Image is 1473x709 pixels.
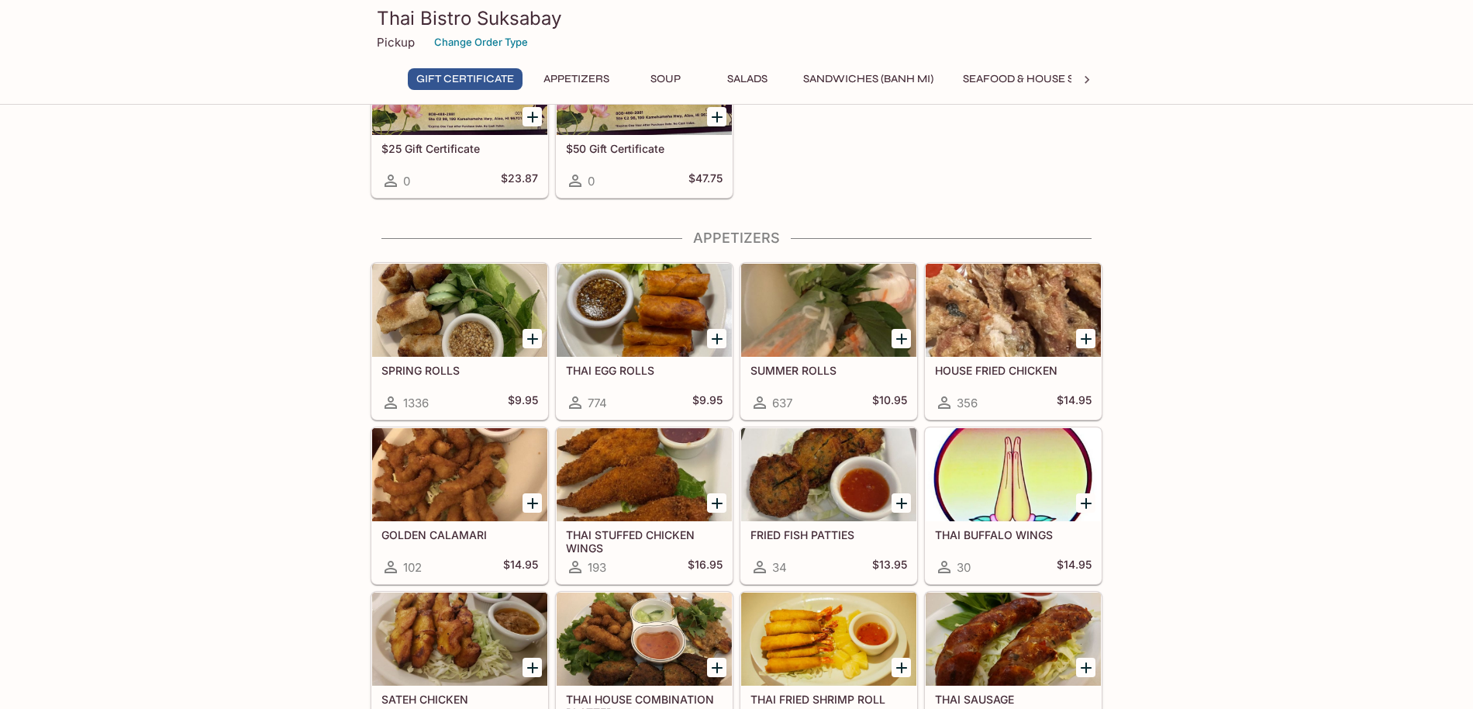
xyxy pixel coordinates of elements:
a: THAI STUFFED CHICKEN WINGS193$16.95 [556,427,733,584]
div: THAI BUFFALO WINGS [926,428,1101,521]
span: 1336 [403,396,429,410]
button: Salads [712,68,782,90]
h5: $14.95 [1057,393,1092,412]
h5: $9.95 [508,393,538,412]
button: Add THAI EGG ROLLS [707,329,726,348]
a: SPRING ROLLS1336$9.95 [371,263,548,420]
span: 774 [588,396,607,410]
h3: Thai Bistro Suksabay [377,6,1096,30]
span: 193 [588,560,606,575]
h5: HOUSE FRIED CHICKEN [935,364,1092,377]
a: THAI BUFFALO WINGS30$14.95 [925,427,1102,584]
a: THAI EGG ROLLS774$9.95 [556,263,733,420]
span: 0 [588,174,595,188]
h5: $13.95 [872,558,907,576]
h5: GOLDEN CALAMARI [381,528,538,541]
button: Seafood & House Specials [954,68,1127,90]
button: Add SPRING ROLLS [523,329,542,348]
button: Add HOUSE FRIED CHICKEN [1076,329,1095,348]
h5: SPRING ROLLS [381,364,538,377]
h5: THAI FRIED SHRIMP ROLL [750,693,907,706]
h5: $14.95 [503,558,538,576]
div: FRIED FISH PATTIES [741,428,916,521]
div: THAI SAUSAGE [926,593,1101,686]
h5: $25 Gift Certificate [381,142,538,155]
button: Add SUMMER ROLLS [892,329,911,348]
h5: $47.75 [688,171,723,190]
div: $25 Gift Certificate [372,42,547,135]
h5: $23.87 [501,171,538,190]
h5: $50 Gift Certificate [566,142,723,155]
button: Add THAI SAUSAGE [1076,658,1095,677]
h5: THAI BUFFALO WINGS [935,528,1092,541]
span: 34 [772,560,787,575]
button: Soup [630,68,700,90]
button: Add THAI HOUSE COMBINATION PLATTER [707,658,726,677]
button: Add FRIED FISH PATTIES [892,493,911,513]
div: THAI EGG ROLLS [557,264,732,357]
h5: SATEH CHICKEN [381,693,538,706]
span: 356 [957,396,978,410]
button: Add THAI STUFFED CHICKEN WINGS [707,493,726,513]
a: FRIED FISH PATTIES34$13.95 [740,427,917,584]
h5: THAI SAUSAGE [935,693,1092,706]
span: 102 [403,560,422,575]
button: Sandwiches (Banh Mi) [795,68,942,90]
h5: FRIED FISH PATTIES [750,528,907,541]
button: Change Order Type [427,30,535,54]
a: HOUSE FRIED CHICKEN356$14.95 [925,263,1102,420]
button: Add THAI BUFFALO WINGS [1076,493,1095,513]
div: HOUSE FRIED CHICKEN [926,264,1101,357]
button: Add SATEH CHICKEN [523,658,542,677]
button: Gift Certificate [408,68,523,90]
div: SPRING ROLLS [372,264,547,357]
button: Add $25 Gift Certificate [523,107,542,126]
a: $50 Gift Certificate0$47.75 [556,41,733,198]
h5: $16.95 [688,558,723,576]
button: Appetizers [535,68,618,90]
button: Add $50 Gift Certificate [707,107,726,126]
h5: THAI EGG ROLLS [566,364,723,377]
div: SATEH CHICKEN [372,593,547,686]
span: 30 [957,560,971,575]
div: THAI HOUSE COMBINATION PLATTER [557,593,732,686]
h5: $14.95 [1057,558,1092,576]
a: SUMMER ROLLS637$10.95 [740,263,917,420]
span: 0 [403,174,410,188]
h5: SUMMER ROLLS [750,364,907,377]
a: GOLDEN CALAMARI102$14.95 [371,427,548,584]
h5: THAI STUFFED CHICKEN WINGS [566,528,723,554]
div: SUMMER ROLLS [741,264,916,357]
div: THAI FRIED SHRIMP ROLL [741,593,916,686]
h5: $10.95 [872,393,907,412]
div: GOLDEN CALAMARI [372,428,547,521]
a: $25 Gift Certificate0$23.87 [371,41,548,198]
p: Pickup [377,35,415,50]
h4: Appetizers [371,230,1102,247]
h5: $9.95 [692,393,723,412]
button: Add GOLDEN CALAMARI [523,493,542,513]
div: THAI STUFFED CHICKEN WINGS [557,428,732,521]
span: 637 [772,396,792,410]
div: $50 Gift Certificate [557,42,732,135]
button: Add THAI FRIED SHRIMP ROLL [892,658,911,677]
